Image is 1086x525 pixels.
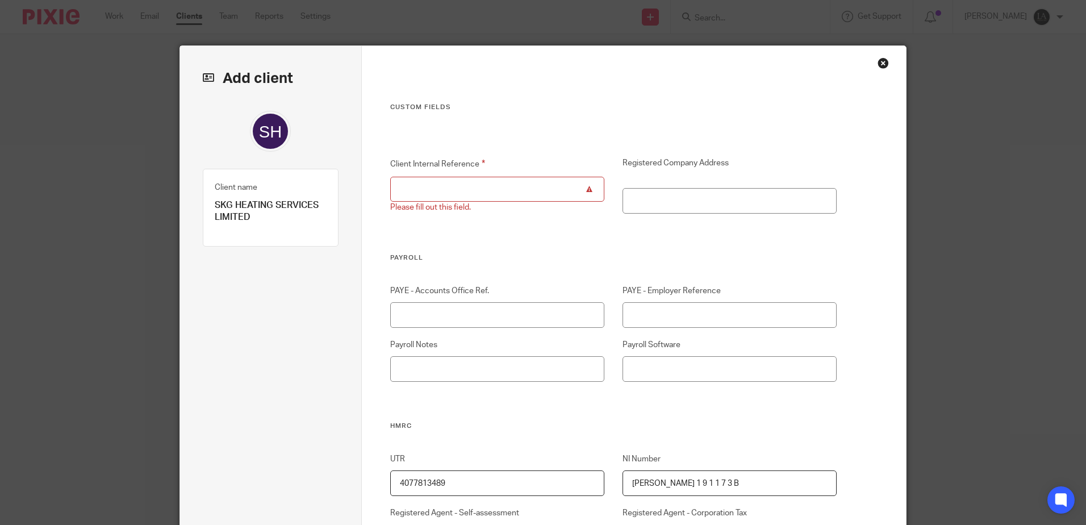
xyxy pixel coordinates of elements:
label: PAYE - Employer Reference [623,285,837,297]
h3: Payroll [390,253,837,262]
label: UTR [390,453,605,465]
h3: HMRC [390,422,837,431]
label: Payroll Notes [390,339,605,351]
label: Registered Company Address [623,157,837,182]
div: Please fill out this field. [390,202,605,213]
label: Client Internal Reference [390,157,605,170]
img: svg%3E [250,111,291,152]
div: Close this dialog window [878,57,889,69]
p: SKG HEATING SERVICES LIMITED [215,199,327,224]
label: Client name [215,182,257,193]
label: PAYE - Accounts Office Ref. [390,285,605,297]
label: NI Number [623,453,837,465]
label: Registered Agent - Corporation Tax [623,507,837,519]
label: Payroll Software [623,339,837,351]
label: Registered Agent - Self-assessment [390,507,605,519]
h3: Custom fields [390,103,837,112]
h2: Add client [203,69,339,88]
